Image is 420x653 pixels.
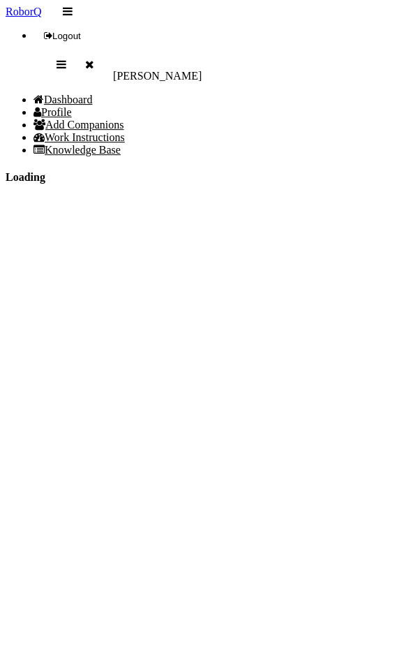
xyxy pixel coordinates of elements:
[6,171,414,184] h4: Loading
[33,94,92,105] a: Dashboard
[85,59,94,94] div: Close
[33,144,121,156] a: Knowledge Base
[57,59,66,94] div: Close
[33,131,125,143] a: Work Instructions
[113,70,202,82] p: Andrew Miller
[33,31,91,41] button: Logout
[33,119,123,131] a: Add Companions
[6,6,42,17] a: RoborQ
[33,106,72,118] a: Profile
